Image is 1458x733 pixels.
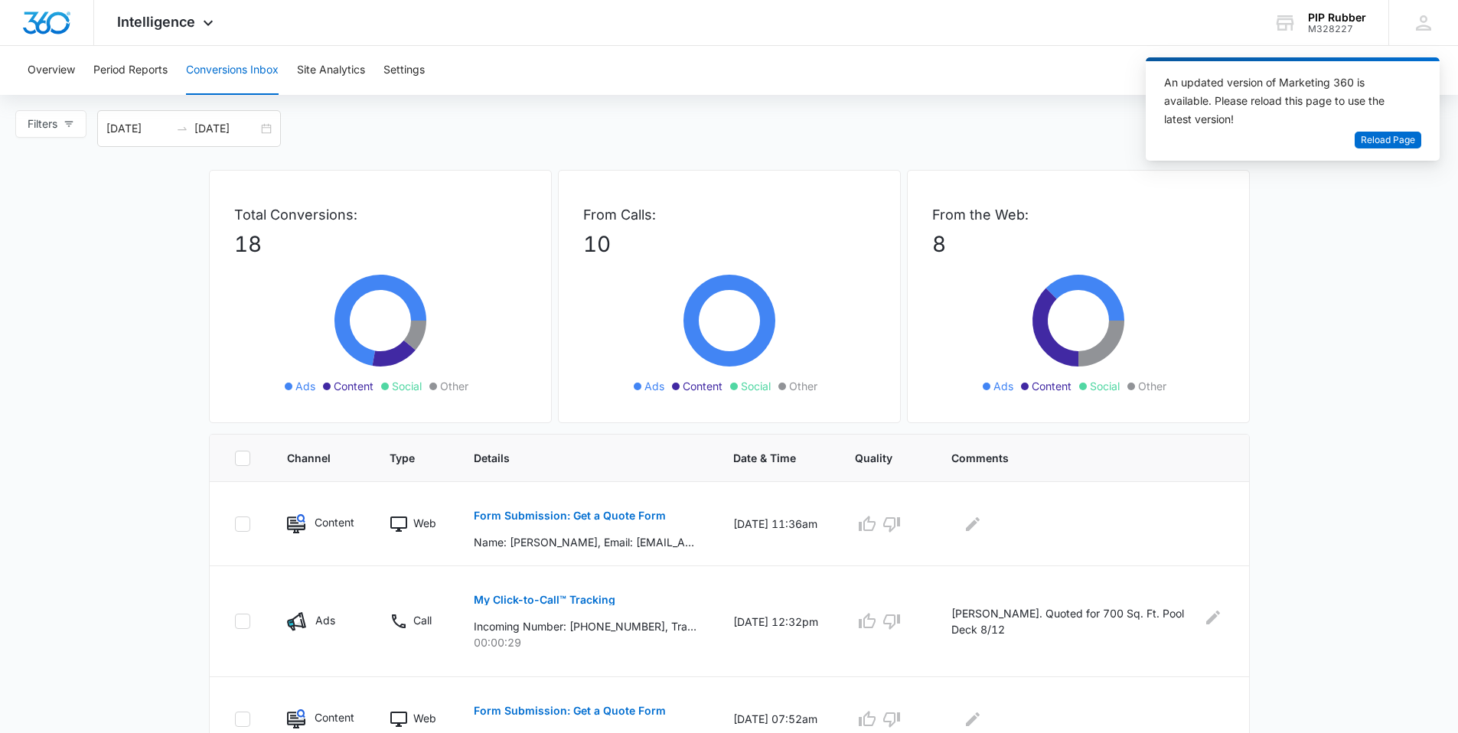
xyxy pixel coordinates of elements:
span: Ads [295,378,315,394]
p: Total Conversions: [234,204,527,225]
span: Social [1090,378,1120,394]
td: [DATE] 11:36am [715,482,837,566]
span: Intelligence [117,14,195,30]
td: [DATE] 12:32pm [715,566,837,677]
p: [PERSON_NAME]. Quoted for 700 Sq. Ft. Pool Deck 8/12 [951,605,1193,637]
span: Comments [951,450,1202,466]
span: Reload Page [1361,133,1415,148]
span: to [176,122,188,135]
button: Filters [15,110,86,138]
input: End date [194,120,258,137]
div: account id [1308,24,1366,34]
p: Ads [315,612,335,628]
span: Content [1032,378,1071,394]
button: Overview [28,46,75,95]
span: Date & Time [733,450,796,466]
button: Edit Comments [961,707,985,731]
span: swap-right [176,122,188,135]
p: Call [413,612,432,628]
p: Form Submission: Get a Quote Form [474,705,666,716]
p: From the Web: [932,204,1225,225]
button: Period Reports [93,46,168,95]
button: Form Submission: Get a Quote Form [474,692,666,729]
span: Other [440,378,468,394]
span: Ads [993,378,1013,394]
p: 8 [932,228,1225,260]
p: Content [315,709,354,725]
span: Ads [644,378,664,394]
button: My Click-to-Call™ Tracking [474,582,615,618]
p: From Calls: [583,204,876,225]
span: Type [390,450,415,466]
p: My Click-to-Call™ Tracking [474,595,615,605]
button: Edit Comments [1202,605,1224,630]
span: Filters [28,116,57,132]
p: Content [315,514,354,530]
p: Name: [PERSON_NAME], Email: [EMAIL_ADDRESS][DOMAIN_NAME], Phone: [PHONE_NUMBER], Which products a... [474,534,696,550]
span: Other [1138,378,1166,394]
div: account name [1308,11,1366,24]
span: Content [334,378,373,394]
p: Form Submission: Get a Quote Form [474,510,666,521]
span: Content [683,378,722,394]
span: Channel [287,450,331,466]
span: Social [741,378,771,394]
button: Site Analytics [297,46,365,95]
p: Web [413,515,436,531]
span: Social [392,378,422,394]
input: Start date [106,120,170,137]
span: Other [789,378,817,394]
div: An updated version of Marketing 360 is available. Please reload this page to use the latest version! [1164,73,1403,129]
span: Quality [855,450,892,466]
span: Details [474,450,674,466]
p: 18 [234,228,527,260]
button: Conversions Inbox [186,46,279,95]
button: Reload Page [1355,132,1421,149]
p: 00:00:29 [474,634,696,650]
button: Edit Comments [961,512,985,536]
button: Settings [383,46,425,95]
p: Web [413,710,436,726]
p: Incoming Number: [PHONE_NUMBER], Tracking Number: [PHONE_NUMBER], Ring To: [PHONE_NUMBER], Caller... [474,618,696,634]
p: 10 [583,228,876,260]
button: Form Submission: Get a Quote Form [474,497,666,534]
